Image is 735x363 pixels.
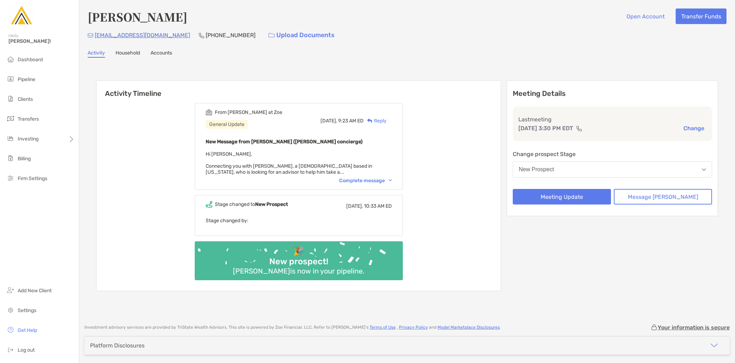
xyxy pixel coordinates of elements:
span: [DATE], [321,118,337,124]
p: Stage changed by: [206,216,392,225]
div: Reply [364,117,387,125]
button: New Prospect [513,161,712,178]
img: get-help icon [6,325,15,334]
div: From [PERSON_NAME] at Zoe [215,109,282,115]
img: firm-settings icon [6,174,15,182]
button: Meeting Update [513,189,611,204]
img: settings icon [6,306,15,314]
span: Pipeline [18,76,35,82]
img: clients icon [6,94,15,103]
h4: [PERSON_NAME] [88,8,187,25]
img: Event icon [206,109,212,116]
span: Dashboard [18,57,43,63]
b: New Message from [PERSON_NAME] ([PERSON_NAME] concierge) [206,139,363,145]
p: Change prospect Stage [513,150,712,159]
button: Transfer Funds [676,8,727,24]
img: Open dropdown arrow [702,168,706,171]
div: 🎉 [290,246,307,257]
img: Email Icon [88,33,93,38]
div: Complete message [339,178,392,184]
img: investing icon [6,134,15,143]
img: icon arrow [710,341,718,350]
img: Zoe Logo [8,3,34,28]
img: button icon [269,33,275,38]
button: Open Account [621,8,670,24]
span: 10:33 AM ED [364,203,392,209]
span: Settings [18,307,36,313]
a: Privacy Policy [399,325,428,330]
div: New Prospect [519,166,554,173]
a: Household [116,50,140,58]
img: add_new_client icon [6,286,15,294]
button: Change [681,125,706,132]
p: [PHONE_NUMBER] [206,31,255,40]
span: Get Help [18,327,37,333]
a: Terms of Use [370,325,396,330]
span: [PERSON_NAME]! [8,38,75,44]
a: Accounts [151,50,172,58]
span: Clients [18,96,33,102]
img: dashboard icon [6,55,15,63]
img: Confetti [195,241,403,274]
p: Last meeting [518,115,706,124]
p: [EMAIL_ADDRESS][DOMAIN_NAME] [95,31,190,40]
p: Your information is secure [658,324,730,331]
div: Platform Disclosures [90,342,145,349]
p: Investment advisory services are provided by TriState Wealth Advisors . This site is powered by Z... [84,325,501,330]
span: Investing [18,136,39,142]
span: Add New Client [18,288,52,294]
img: communication type [576,126,582,131]
img: Chevron icon [389,179,392,181]
div: General Update [206,120,248,129]
img: logout icon [6,345,15,354]
p: [DATE] 3:30 PM EDT [518,124,573,133]
img: billing icon [6,154,15,162]
span: 9:23 AM ED [338,118,364,124]
img: transfers icon [6,114,15,123]
div: [PERSON_NAME] is now in your pipeline. [230,267,367,275]
span: [DATE], [346,203,363,209]
a: Model Marketplace Disclosures [437,325,500,330]
a: Activity [88,50,105,58]
button: Message [PERSON_NAME] [614,189,712,204]
img: Reply icon [367,119,372,123]
img: Phone Icon [199,33,204,38]
span: Transfers [18,116,39,122]
img: pipeline icon [6,75,15,83]
div: New prospect! [266,257,331,267]
h6: Activity Timeline [96,81,501,98]
span: Hi [PERSON_NAME], Connecting you with [PERSON_NAME], a [DEMOGRAPHIC_DATA] based in [US_STATE], wh... [206,151,372,175]
span: Firm Settings [18,175,47,181]
a: Upload Documents [264,28,339,43]
div: Stage changed to [215,201,288,207]
b: New Prospect [255,201,288,207]
span: Billing [18,156,31,162]
p: Meeting Details [513,89,712,98]
img: Event icon [206,201,212,208]
span: Log out [18,347,35,353]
